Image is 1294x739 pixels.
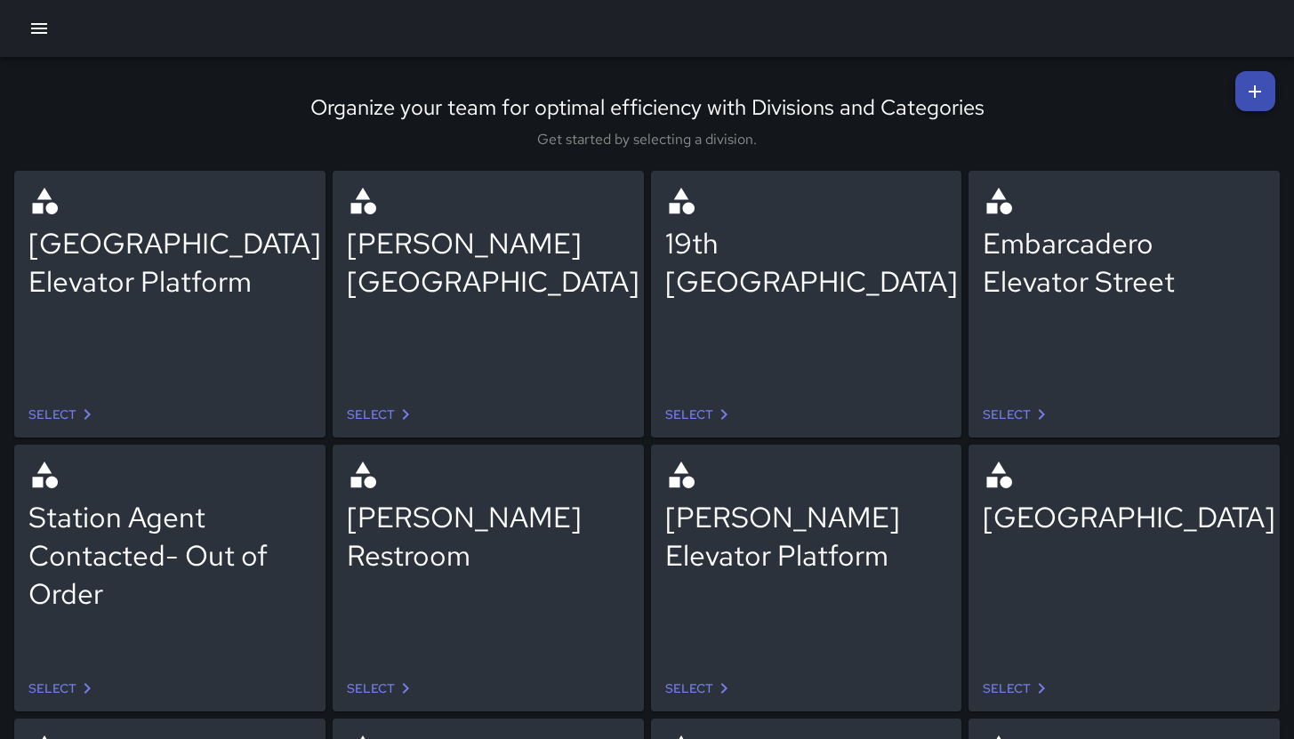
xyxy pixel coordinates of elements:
div: Get started by selecting a division. [36,130,1258,149]
a: Select [976,398,1059,431]
div: [PERSON_NAME][GEOGRAPHIC_DATA] [347,224,630,301]
a: Select [976,672,1059,705]
div: [PERSON_NAME] Elevator Platform [665,498,948,574]
a: Select [658,398,742,431]
a: Select [340,398,423,431]
div: 19th [GEOGRAPHIC_DATA] [665,224,948,301]
div: [PERSON_NAME] Restroom [347,498,630,574]
div: Station Agent Contacted- Out of Order [28,498,311,613]
a: Select [21,398,105,431]
a: Select [340,672,423,705]
div: Organize your team for optimal efficiency with Divisions and Categories [36,93,1258,121]
div: [GEOGRAPHIC_DATA] Elevator Platform [28,224,311,301]
a: Select [658,672,742,705]
div: Embarcadero Elevator Street [983,224,1266,301]
a: Select [21,672,105,705]
div: [GEOGRAPHIC_DATA] [983,498,1266,536]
